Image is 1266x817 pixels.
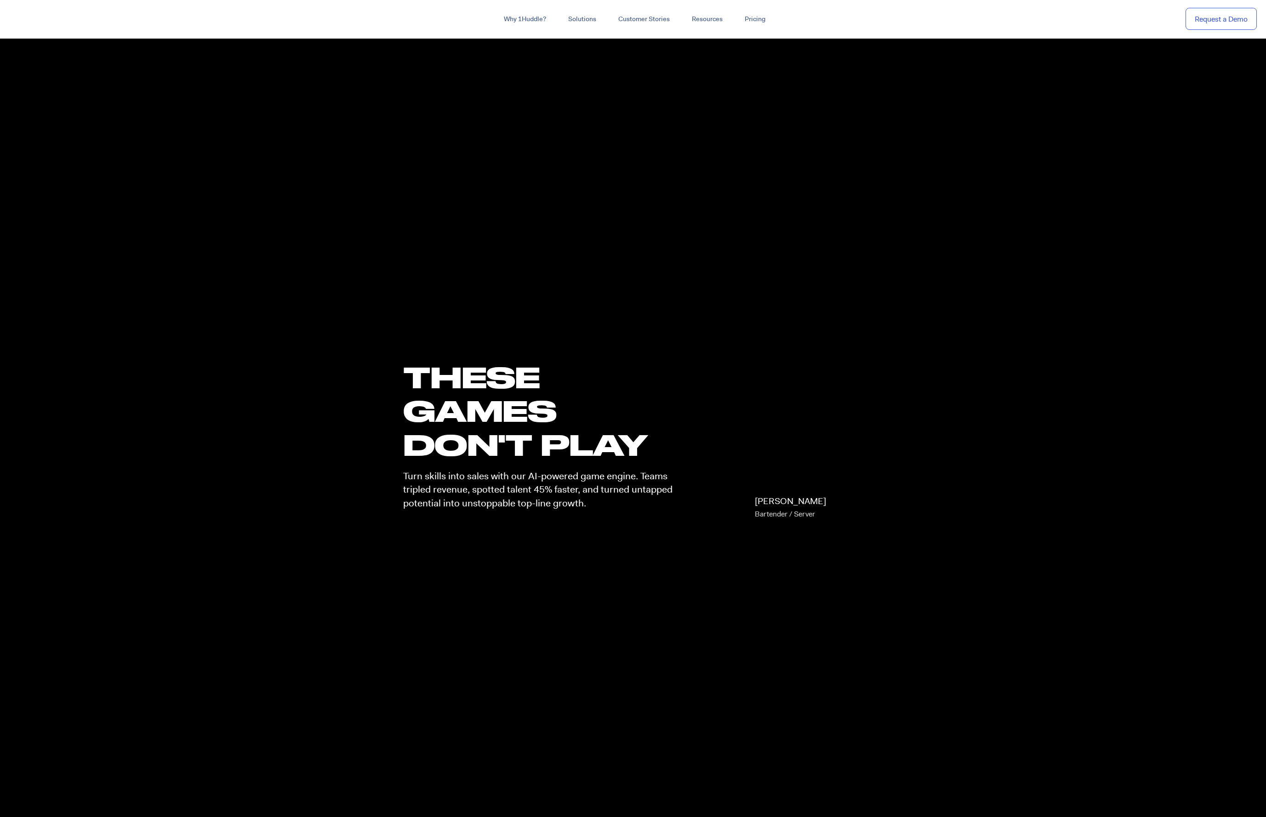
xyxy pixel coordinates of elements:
[1186,8,1257,30] a: Request a Demo
[755,509,815,519] span: Bartender / Server
[9,10,75,28] img: ...
[681,11,734,28] a: Resources
[557,11,607,28] a: Solutions
[403,470,681,510] p: Turn skills into sales with our AI-powered game engine. Teams tripled revenue, spotted talent 45%...
[755,495,826,521] p: [PERSON_NAME]
[734,11,776,28] a: Pricing
[493,11,557,28] a: Why 1Huddle?
[607,11,681,28] a: Customer Stories
[403,360,681,461] h1: these GAMES DON'T PLAY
